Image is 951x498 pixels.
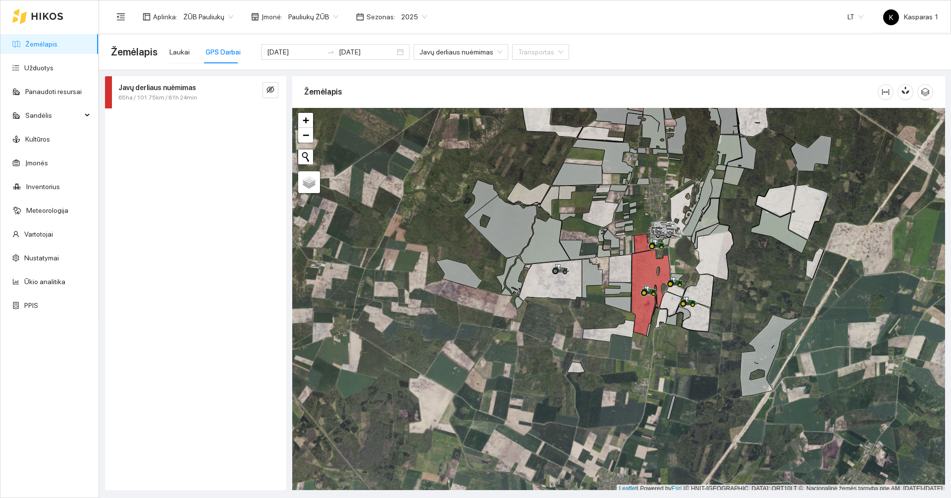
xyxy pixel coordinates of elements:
[251,13,259,21] span: shop
[889,9,893,25] span: K
[420,45,502,59] span: Javų derliaus nuėmimas
[118,84,196,92] strong: Javų derliaus nuėmimas
[617,485,945,493] div: | Powered by © HNIT-[GEOGRAPHIC_DATA]; ORT10LT ©, Nacionalinė žemės tarnyba prie AM, [DATE]-[DATE]
[24,64,53,72] a: Užduotys
[118,93,197,102] span: 65ha / 101.75km / 61h 24min
[298,113,313,128] a: Zoom in
[153,11,177,22] span: Aplinka :
[116,12,125,21] span: menu-fold
[401,9,427,24] span: 2025
[183,9,233,24] span: ŽŪB Pauliukų
[25,40,57,48] a: Žemėlapis
[25,88,82,96] a: Panaudoti resursai
[298,149,313,164] button: Initiate a new search
[619,485,637,492] a: Leaflet
[304,78,878,106] div: Žemėlapis
[266,86,274,95] span: eye-invisible
[143,13,151,21] span: layout
[24,254,59,262] a: Nustatymai
[105,76,286,108] div: Javų derliaus nuėmimas65ha / 101.75km / 61h 24mineye-invisible
[263,82,278,98] button: eye-invisible
[684,485,685,492] span: |
[847,9,863,24] span: LT
[878,88,893,96] span: column-width
[298,128,313,143] a: Zoom out
[339,47,395,57] input: Pabaigos data
[111,44,158,60] span: Žemėlapis
[327,48,335,56] span: to
[169,47,190,57] div: Laukai
[303,114,309,126] span: +
[267,47,323,57] input: Pradžios data
[367,11,395,22] span: Sezonas :
[298,171,320,193] a: Layers
[878,84,894,100] button: column-width
[303,129,309,141] span: −
[111,7,131,27] button: menu-fold
[24,301,38,309] a: PPIS
[24,278,65,286] a: Ūkio analitika
[25,159,48,167] a: Įmonės
[24,230,53,238] a: Vartotojai
[262,11,282,22] span: Įmonė :
[26,183,60,191] a: Inventorius
[25,105,82,125] span: Sandėlis
[25,135,50,143] a: Kultūros
[206,47,241,57] div: GPS Darbai
[288,9,338,24] span: Pauliukų ŽŪB
[26,206,68,214] a: Meteorologija
[672,485,682,492] a: Esri
[327,48,335,56] span: swap-right
[356,13,364,21] span: calendar
[883,13,939,21] span: Kasparas 1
